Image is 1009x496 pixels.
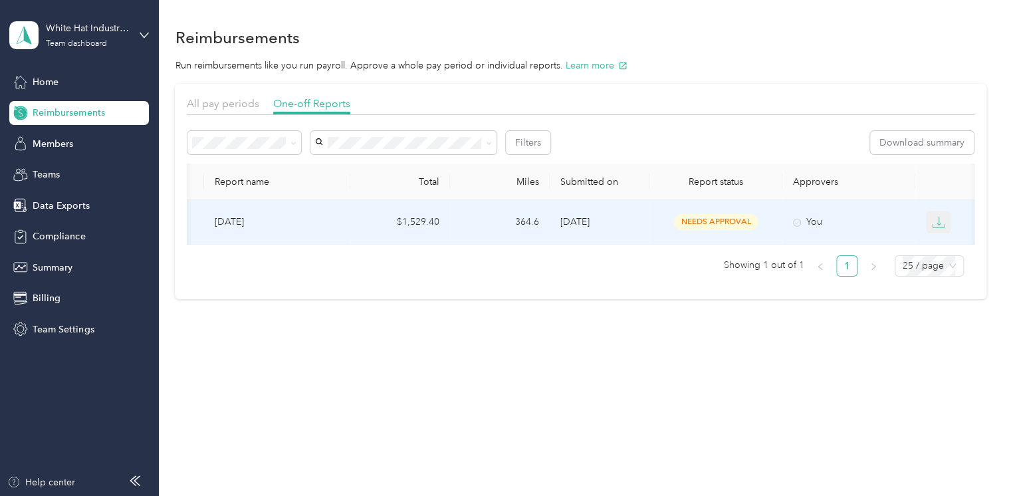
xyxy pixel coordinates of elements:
[215,215,340,229] p: [DATE]
[46,21,129,35] div: White Hat Industrial
[550,164,649,200] th: Submitted on
[461,176,539,187] div: Miles
[674,214,758,229] span: needs approval
[33,199,89,213] span: Data Exports
[810,255,831,277] li: Previous Page
[175,59,986,72] p: Run reimbursements like you run payroll. Approve a whole pay period or individual reports.
[350,200,450,245] td: $1,529.40
[935,422,1009,496] iframe: Everlance-gr Chat Button Frame
[895,255,964,277] div: Page Size
[33,322,94,336] span: Team Settings
[724,255,804,275] span: Showing 1 out of 1
[33,75,58,89] span: Home
[565,59,627,72] button: Learn more
[46,40,107,48] div: Team dashboard
[175,31,299,45] h1: Reimbursements
[836,255,857,277] li: 1
[33,137,73,151] span: Members
[187,97,259,110] span: All pay periods
[782,164,915,200] th: Approvers
[33,261,72,275] span: Summary
[361,176,439,187] div: Total
[863,255,884,277] button: right
[793,215,905,229] div: You
[204,164,350,200] th: Report name
[7,475,75,489] button: Help center
[837,256,857,276] a: 1
[560,216,590,227] span: [DATE]
[903,256,956,276] span: 25 / page
[506,131,550,154] button: Filters
[810,255,831,277] button: left
[33,229,85,243] span: Compliance
[33,106,104,120] span: Reimbursements
[450,200,550,245] td: 364.6
[273,97,350,110] span: One-off Reports
[869,263,877,271] span: right
[863,255,884,277] li: Next Page
[33,291,60,305] span: Billing
[33,168,60,182] span: Teams
[870,131,974,154] button: Download summary
[816,263,824,271] span: left
[660,176,772,187] span: Report status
